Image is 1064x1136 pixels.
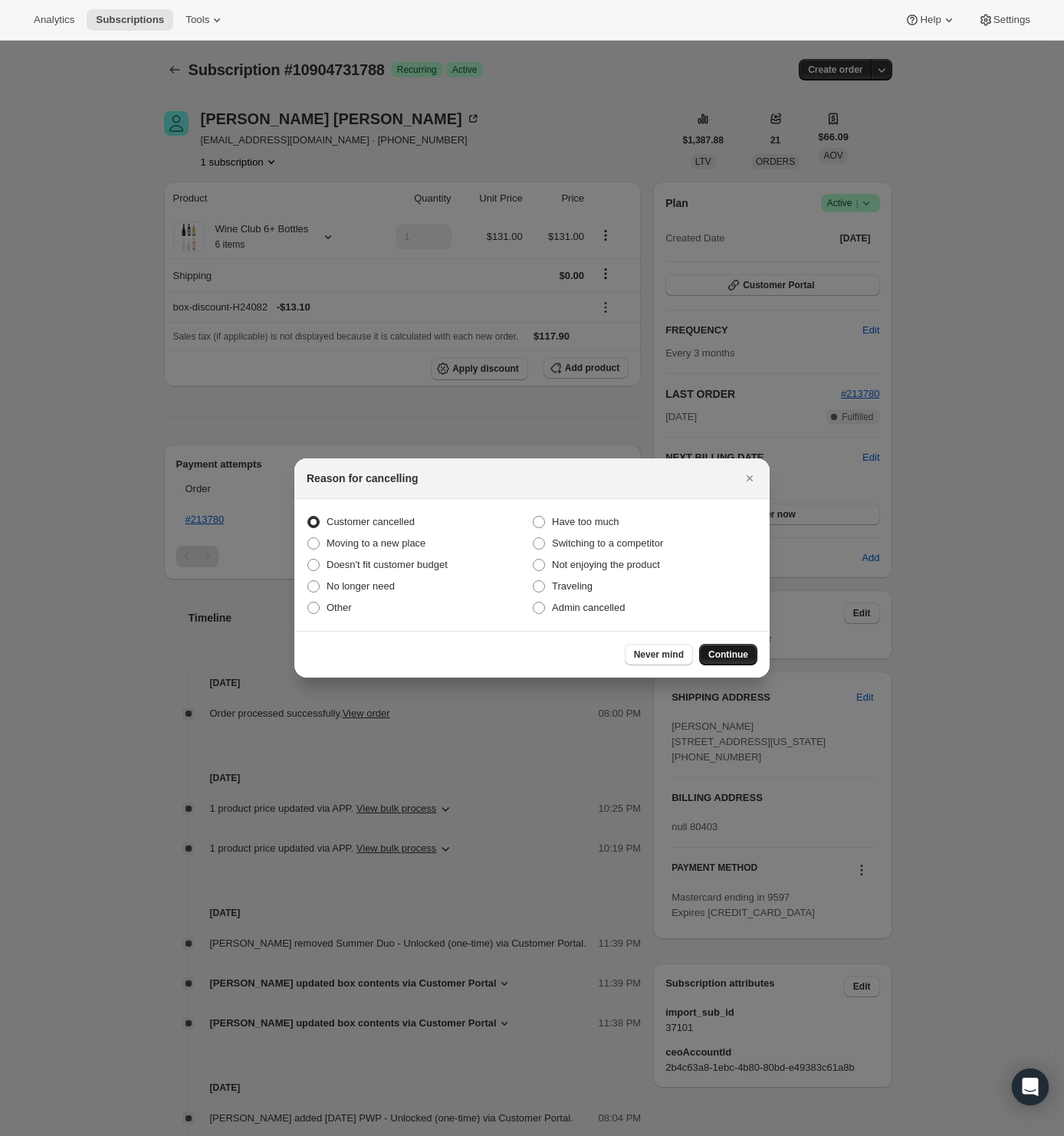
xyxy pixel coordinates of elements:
span: Moving to a new place [327,537,425,549]
button: Close [739,468,760,489]
span: Other [327,602,352,613]
h2: Reason for cancelling [307,471,418,486]
button: Help [895,9,965,31]
span: Help [920,14,941,26]
span: Have too much [552,516,619,527]
span: Switching to a competitor [552,537,663,549]
button: Tools [176,9,234,31]
button: Never mind [625,644,693,665]
span: Admin cancelled [552,602,625,613]
button: Settings [969,9,1039,31]
span: Not enjoying the product [552,559,660,570]
span: Traveling [552,580,593,592]
span: Subscriptions [96,14,164,26]
button: Subscriptions [87,9,173,31]
span: Customer cancelled [327,516,415,527]
button: Continue [699,644,757,665]
div: Open Intercom Messenger [1012,1069,1049,1105]
span: Tools [186,14,209,26]
span: Doesn't fit customer budget [327,559,448,570]
span: Never mind [634,648,684,661]
span: No longer need [327,580,395,592]
span: Settings [993,14,1030,26]
span: Analytics [34,14,74,26]
button: Analytics [25,9,84,31]
span: Continue [708,648,748,661]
